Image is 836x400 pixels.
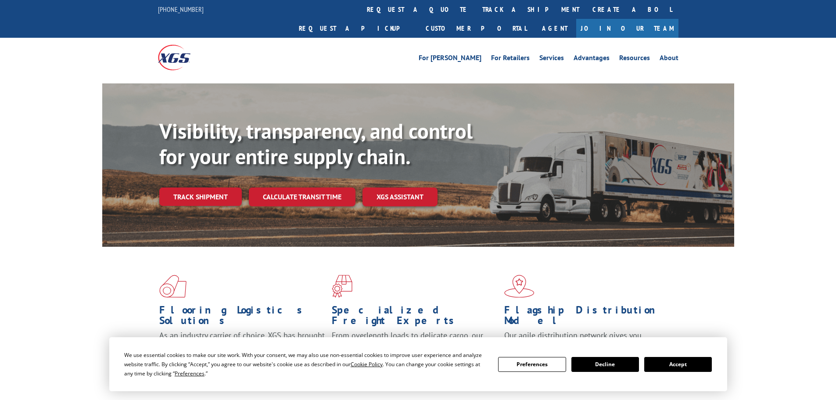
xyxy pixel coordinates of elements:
[124,350,488,378] div: We use essential cookies to make our site work. With your consent, we may also use non-essential ...
[571,357,639,372] button: Decline
[159,187,242,206] a: Track shipment
[660,54,678,64] a: About
[644,357,712,372] button: Accept
[491,54,530,64] a: For Retailers
[159,117,473,170] b: Visibility, transparency, and control for your entire supply chain.
[498,357,566,372] button: Preferences
[619,54,650,64] a: Resources
[332,275,352,298] img: xgs-icon-focused-on-flooring-red
[332,305,498,330] h1: Specialized Freight Experts
[539,54,564,64] a: Services
[576,19,678,38] a: Join Our Team
[533,19,576,38] a: Agent
[504,275,535,298] img: xgs-icon-flagship-distribution-model-red
[362,187,438,206] a: XGS ASSISTANT
[332,330,498,369] p: From overlength loads to delicate cargo, our experienced staff knows the best way to move your fr...
[175,370,205,377] span: Preferences
[419,19,533,38] a: Customer Portal
[292,19,419,38] a: Request a pickup
[159,305,325,330] h1: Flooring Logistics Solutions
[109,337,727,391] div: Cookie Consent Prompt
[574,54,610,64] a: Advantages
[419,54,481,64] a: For [PERSON_NAME]
[351,360,383,368] span: Cookie Policy
[504,305,670,330] h1: Flagship Distribution Model
[249,187,355,206] a: Calculate transit time
[159,330,325,361] span: As an industry carrier of choice, XGS has brought innovation and dedication to flooring logistics...
[504,330,666,351] span: Our agile distribution network gives you nationwide inventory management on demand.
[159,275,187,298] img: xgs-icon-total-supply-chain-intelligence-red
[158,5,204,14] a: [PHONE_NUMBER]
